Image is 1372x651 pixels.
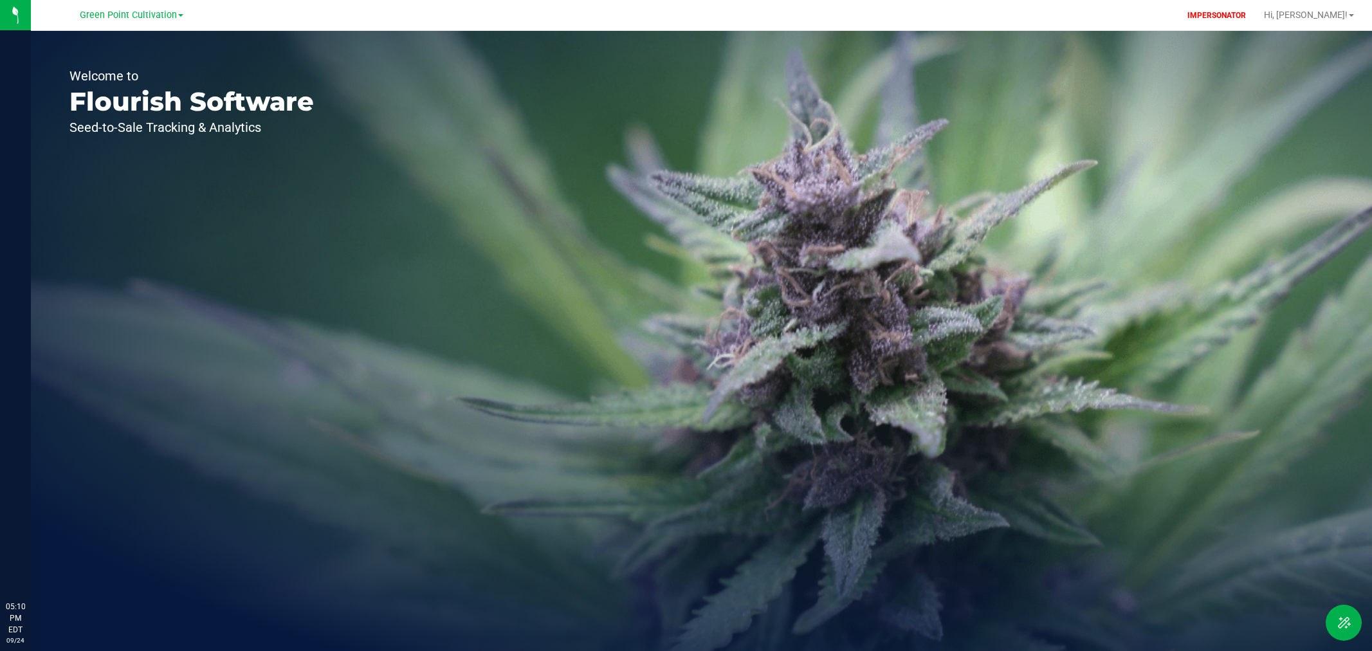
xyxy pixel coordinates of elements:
[6,636,25,645] p: 09/24
[69,89,314,115] p: Flourish Software
[1264,10,1348,20] span: Hi, [PERSON_NAME]!
[1182,10,1251,21] p: IMPERSONATOR
[6,601,25,636] p: 05:10 PM EDT
[69,121,314,134] p: Seed-to-Sale Tracking & Analytics
[80,10,177,21] span: Green Point Cultivation
[69,69,314,82] p: Welcome to
[1326,605,1362,641] button: Toggle Menu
